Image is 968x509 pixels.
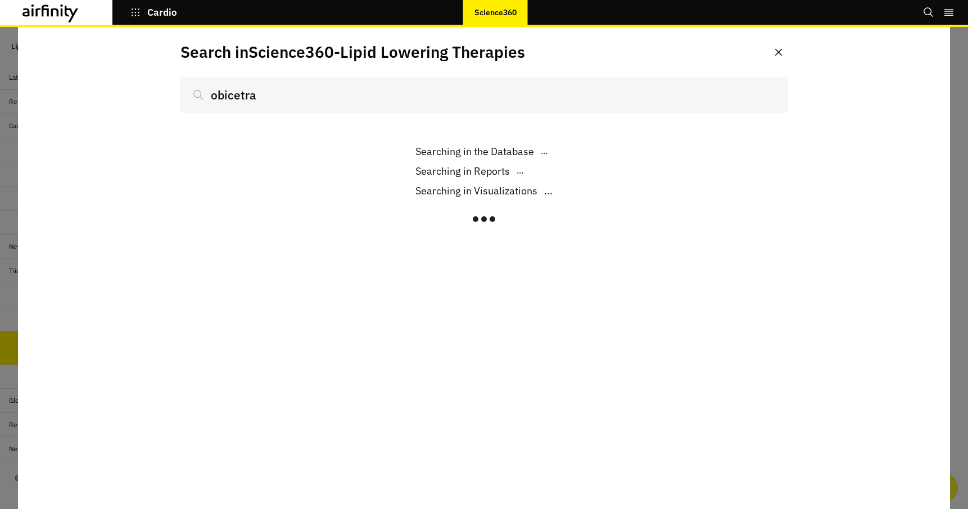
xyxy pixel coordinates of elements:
[415,163,523,179] div: ...
[180,40,525,64] p: Search in Science360 - Lipid Lowering Therapies
[415,183,537,198] p: Searching in Visualizations
[415,144,548,159] div: ...
[415,183,553,198] div: ...
[415,144,534,159] p: Searching in the Database
[147,7,178,17] p: Cardio
[770,43,788,61] button: Close
[474,8,517,17] p: Science360
[415,163,510,179] p: Searching in Reports
[130,3,178,22] button: Cardio
[923,3,934,22] button: Search
[180,78,788,112] input: Search...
